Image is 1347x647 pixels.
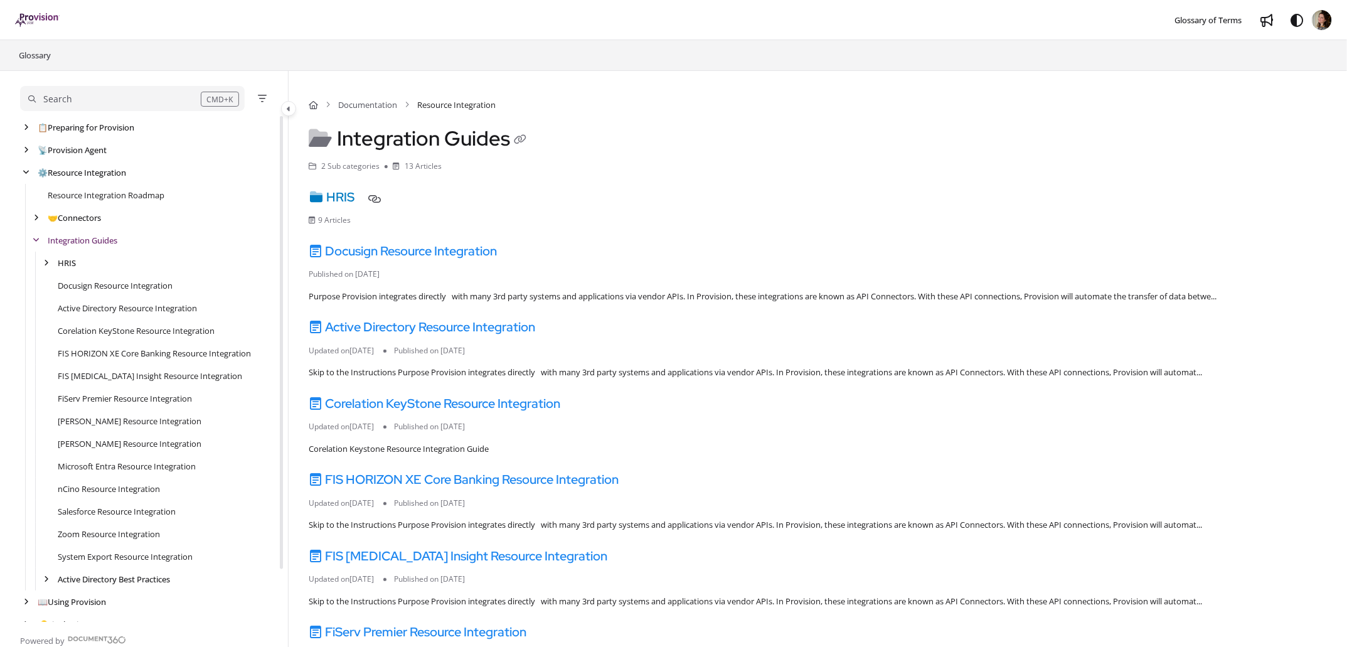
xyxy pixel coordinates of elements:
[58,483,160,495] a: nCino Resource Integration
[38,618,102,631] a: Single-Sign-On
[309,291,1327,303] div: Purpose Provision integrates directly with many 3rd party systems and applications via vendor API...
[20,144,33,156] div: arrow
[38,166,126,179] a: Resource Integration
[338,99,397,111] a: Documentation
[255,91,270,106] button: Filter
[309,243,497,259] a: Docusign Resource Integration
[309,574,383,585] li: Updated on [DATE]
[58,392,192,405] a: FiServ Premier Resource Integration
[68,636,126,644] img: Document360
[20,619,33,631] div: arrow
[309,624,526,640] a: FiServ Premier Resource Integration
[309,498,383,509] li: Updated on [DATE]
[20,596,33,608] div: arrow
[309,366,1327,379] div: Skip to the Instructions Purpose Provision integrates directly with many 3rd party systems and ap...
[309,319,535,335] a: Active Directory Resource Integration
[58,324,215,337] a: Corelation KeyStone Resource Integration
[58,505,176,518] a: Salesforce Resource Integration
[30,212,43,224] div: arrow
[40,257,53,269] div: arrow
[309,395,560,412] a: Corelation KeyStone Resource Integration
[18,48,52,63] a: Glossary
[1287,10,1307,30] button: Theme options
[48,212,58,223] span: 🤝
[58,528,160,540] a: Zoom Resource Integration
[309,548,607,564] a: FIS [MEDICAL_DATA] Insight Resource Integration
[309,421,383,432] li: Updated on [DATE]
[309,443,1327,456] div: Corelation Keystone Resource Integration Guide
[309,99,318,111] a: Home
[58,550,193,563] a: System Export Resource Integration
[385,161,442,173] li: 13 Articles
[383,498,474,509] li: Published on [DATE]
[15,13,60,27] img: brand logo
[201,92,239,107] div: CMD+K
[383,345,474,356] li: Published on [DATE]
[1257,10,1277,30] a: Whats new
[20,122,33,134] div: arrow
[1312,10,1332,30] img: lkanen@provisioniam.com
[30,235,43,247] div: arrow
[58,302,197,314] a: Active Directory Resource Integration
[15,13,60,28] a: Project logo
[38,619,48,630] span: 🔑
[309,519,1327,532] div: Skip to the Instructions Purpose Provision integrates directly with many 3rd party systems and ap...
[281,101,296,116] button: Category toggle
[20,634,65,647] span: Powered by
[309,161,385,173] li: 2 Sub categories
[38,144,48,156] span: 📡
[58,437,201,450] a: Jack Henry Symitar Resource Integration
[365,189,385,209] button: Copy link of HRIS
[383,421,474,432] li: Published on [DATE]
[48,234,117,247] a: Integration Guides
[58,460,196,473] a: Microsoft Entra Resource Integration
[48,211,101,224] a: Connectors
[38,167,48,178] span: ⚙️
[58,370,242,382] a: FIS IBS Insight Resource Integration
[38,596,106,608] a: Using Provision
[20,167,33,179] div: arrow
[309,126,530,151] h1: Integration Guides
[38,122,48,133] span: 📋
[309,215,360,226] li: 9 Articles
[58,257,76,269] a: HRIS
[510,131,530,151] button: Copy link of Integration Guides
[38,121,134,134] a: Preparing for Provision
[58,573,170,586] a: Active Directory Best Practices
[43,92,72,106] div: Search
[20,86,245,111] button: Search
[58,347,251,360] a: FIS HORIZON XE Core Banking Resource Integration
[38,144,107,156] a: Provision Agent
[1174,14,1242,26] span: Glossary of Terms
[58,415,201,427] a: Jack Henry SilverLake Resource Integration
[38,596,48,607] span: 📖
[309,471,619,488] a: FIS HORIZON XE Core Banking Resource Integration
[309,345,383,356] li: Updated on [DATE]
[309,189,354,205] a: HRIS
[58,279,173,292] a: Docusign Resource Integration
[383,574,474,585] li: Published on [DATE]
[309,596,1327,608] div: Skip to the Instructions Purpose Provision integrates directly with many 3rd party systems and ap...
[417,99,496,111] span: Resource Integration
[48,189,164,201] a: Resource Integration Roadmap
[40,574,53,586] div: arrow
[20,632,126,647] a: Powered by Document360 - opens in a new tab
[309,269,389,280] li: Published on [DATE]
